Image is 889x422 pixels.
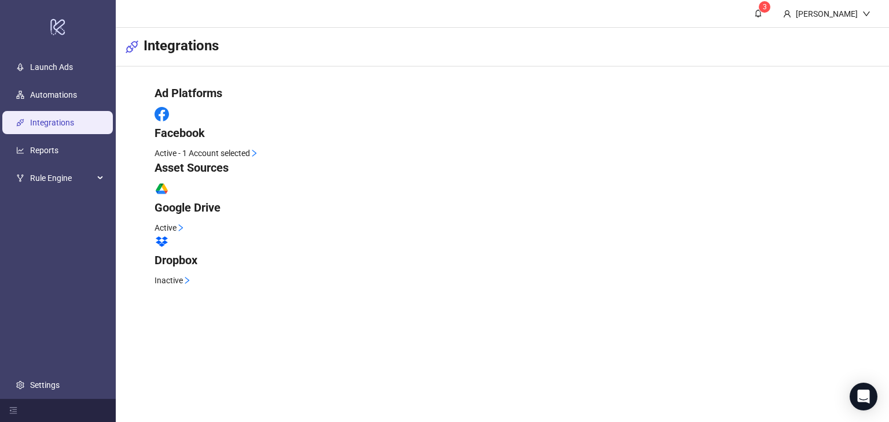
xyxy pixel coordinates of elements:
h4: Asset Sources [155,160,850,176]
a: Integrations [30,118,74,127]
a: Reports [30,146,58,155]
h3: Integrations [144,37,219,57]
span: bell [754,9,762,17]
span: Active [155,221,177,234]
span: Active - 1 Account selected [155,147,250,160]
a: FacebookActive - 1 Account selectedright [155,107,850,160]
a: Settings [30,380,60,390]
span: down [862,10,870,18]
span: right [250,149,258,157]
div: Open Intercom Messenger [850,383,877,410]
a: Google DriveActiveright [155,182,850,234]
h4: Facebook [155,125,850,141]
sup: 3 [759,1,770,13]
span: fork [16,174,24,182]
span: right [183,276,191,284]
span: Rule Engine [30,166,94,190]
h4: Dropbox [155,252,850,268]
span: user [783,10,791,18]
span: 3 [763,3,767,11]
a: Launch Ads [30,62,73,72]
span: api [125,40,139,54]
a: Automations [30,90,77,99]
span: Inactive [155,274,183,287]
span: right [177,224,185,232]
span: menu-fold [9,406,17,414]
h4: Google Drive [155,199,850,216]
a: DropboxInactiveright [155,234,850,287]
h4: Ad Platforms [155,85,850,101]
div: [PERSON_NAME] [791,8,862,20]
